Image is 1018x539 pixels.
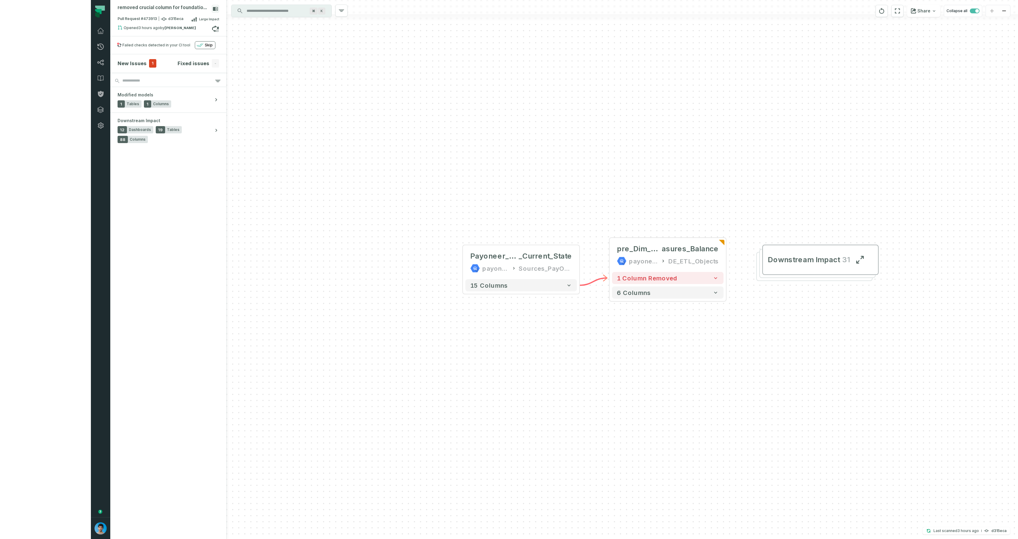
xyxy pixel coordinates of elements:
span: - [212,59,219,68]
div: Payoneer_PartnersBalance_Current_State [470,251,572,261]
span: 15 columns [470,282,508,289]
button: zoom out [998,5,1010,17]
a: Lineage [91,55,110,70]
div: pre_Dim_Partner_Daily_Measures_Balance [617,244,719,254]
button: Last scanned[DATE] 4:45:41 PMd315eca [923,527,1010,534]
relative-time: Aug 24, 2025, 4:33 PM GMT+3 [138,25,160,30]
button: avatar of Omri Ildis [91,517,110,539]
button: Modified models1Tables1Columns [110,87,226,112]
button: Collapse all [944,5,982,17]
a: Integrations [91,102,110,118]
span: Modified models [118,92,153,98]
button: Skip [195,41,215,49]
p: Last scanned [933,528,979,534]
div: payoneer-prod-eu-svc-data-016f [629,256,658,266]
a: View on azure_repos [212,25,219,32]
span: 1 column removed [617,274,677,282]
span: Downstream Impact [118,118,160,124]
span: asures_Balance [662,244,719,254]
div: Opened by [118,25,212,32]
span: Columns [153,102,169,106]
span: 12 [118,126,127,133]
div: payoneer-prod-eu-svc-data-016f [482,263,509,273]
span: Press ⌘ + K to focus the search bar [310,8,318,15]
span: 1 [144,100,151,108]
span: Downstream Impact [768,255,840,265]
span: 31 [840,255,850,265]
button: Share [907,5,940,17]
g: Edge from fb34a5739b09e56dc7c2a76b46d50fc5 to a120be900c32a786b7c26c792208cfec [579,278,607,285]
strong: Oren Lasko (orenla@payoneer.com) [165,26,196,30]
span: Skip [205,43,213,48]
div: removed crucial column for foundational testing [118,5,209,11]
span: 88 [118,136,128,143]
img: avatar of Omri Ildis [95,522,107,534]
span: _Current_State [519,251,572,261]
a: Settings [91,118,110,133]
span: Tables [167,127,179,132]
span: 1 [118,100,125,108]
span: 6 columns [617,289,651,296]
div: Sources_PayOuts [519,263,572,273]
a: Pull Requests [91,39,110,55]
span: Pull Request #473913 d315eca [118,16,183,22]
h4: New Issues [118,60,147,67]
span: Large Impact [199,17,219,22]
span: Tables [127,102,139,106]
span: 19 [156,126,165,133]
a: Dashboard [91,23,110,39]
div: Tooltip anchor [98,509,103,514]
relative-time: Aug 24, 2025, 4:45 PM GMT+3 [957,528,979,533]
span: Dashboards [129,127,151,132]
div: DE_ETL_Objects [668,256,719,266]
span: Columns [130,137,145,142]
button: New Issues1Fixed issues- [118,59,219,68]
button: Downstream Impact31 [762,245,879,275]
button: Downstream Impact12Dashboards19Tables88Columns [110,113,226,148]
a: Policies [91,86,110,102]
span: 1 [149,59,156,68]
a: Data Catalog [91,70,110,86]
span: Payoneer_PartnersBalance [470,251,519,261]
h4: d315eca [991,529,1006,533]
div: Failed checks detected in your CI tool [122,43,190,48]
h4: Fixed issues [178,60,209,67]
span: pre_Dim_Partner_Daily_Me [617,244,662,254]
span: Press ⌘ + K to focus the search bar [318,8,325,15]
